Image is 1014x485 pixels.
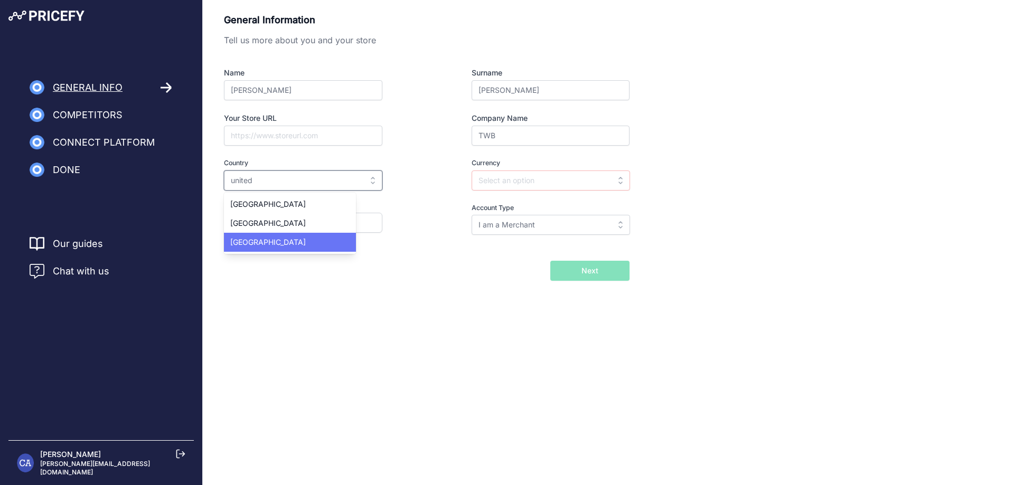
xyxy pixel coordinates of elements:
label: Currency [472,158,630,168]
span: [GEOGRAPHIC_DATA] [230,218,306,227]
span: Next [581,265,598,276]
label: Surname [472,68,630,78]
input: Company LTD [472,126,630,146]
span: Chat with us [53,264,109,279]
p: [PERSON_NAME][EMAIL_ADDRESS][DOMAIN_NAME] [40,460,185,477]
label: Name [224,68,420,78]
span: [GEOGRAPHIC_DATA] [230,199,306,208]
label: Company Name [472,113,630,123]
span: Connect Platform [53,135,155,150]
input: Select an option [472,215,630,235]
p: [PERSON_NAME] [40,449,185,460]
img: Pricefy Logo [8,11,84,21]
span: General Info [53,80,123,95]
span: Done [53,163,80,177]
input: Select an option [224,170,382,191]
p: Tell us more about you and your store [224,34,630,46]
label: Your Store URL [224,113,420,123]
label: Account Type [472,203,630,213]
span: Competitors [53,108,123,122]
input: Select an option [472,170,630,191]
span: [GEOGRAPHIC_DATA] [230,237,306,246]
button: Next [550,261,630,281]
p: General Information [224,13,630,27]
a: Chat with us [30,264,109,279]
label: Country [224,158,420,168]
a: Our guides [53,236,103,251]
input: https://www.storeurl.com [224,126,382,146]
